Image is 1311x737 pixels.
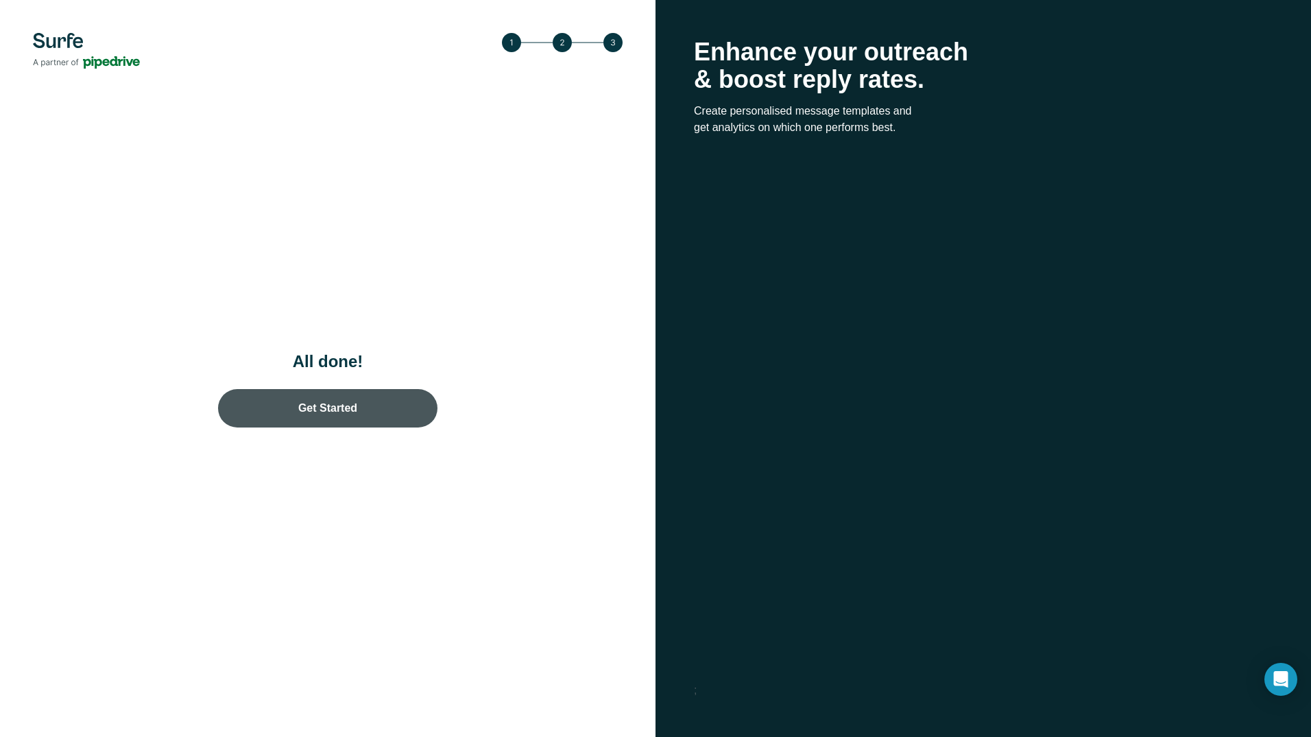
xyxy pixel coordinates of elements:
[694,119,1273,136] p: get analytics on which one performs best.
[218,389,437,428] a: Get Started
[694,38,1273,66] p: Enhance your outreach
[764,275,1203,543] iframe: Get started: Pipedrive LinkedIn integration with Surfe
[694,66,1273,93] p: & boost reply rates.
[1264,663,1297,696] div: Open Intercom Messenger
[33,33,140,69] img: Surfe's logo
[191,351,465,373] h1: All done!
[694,103,1273,119] p: Create personalised message templates and
[502,33,623,52] img: Step 3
